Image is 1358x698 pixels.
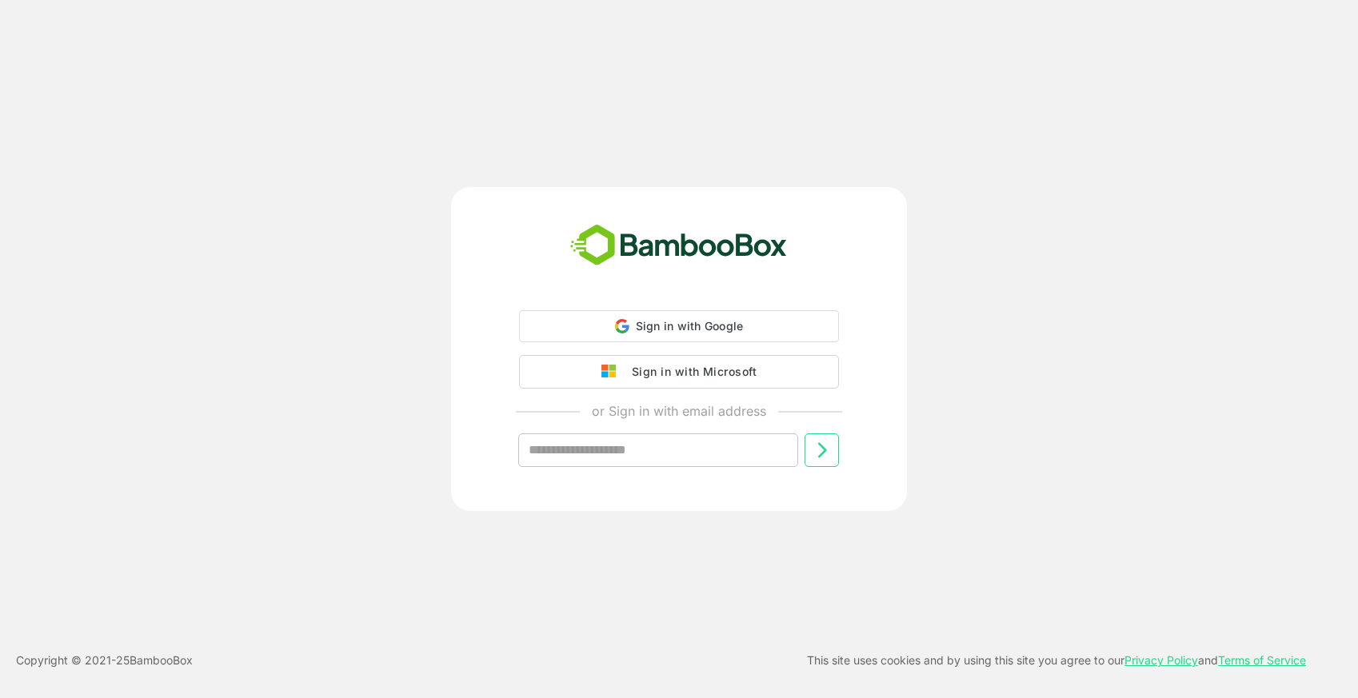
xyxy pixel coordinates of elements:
iframe: Sign in with Google Dialogue [1029,16,1342,304]
a: Privacy Policy [1124,653,1198,667]
p: This site uses cookies and by using this site you agree to our and [807,651,1306,670]
img: google [601,365,624,379]
p: or Sign in with email address [592,401,766,421]
div: Sign in with Microsoft [624,361,757,382]
div: Sign in with Google [519,310,839,342]
p: Copyright © 2021- 25 BambooBox [16,651,193,670]
a: Terms of Service [1218,653,1306,667]
img: bamboobox [561,219,796,272]
button: Sign in with Microsoft [519,355,839,389]
span: Sign in with Google [636,319,744,333]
